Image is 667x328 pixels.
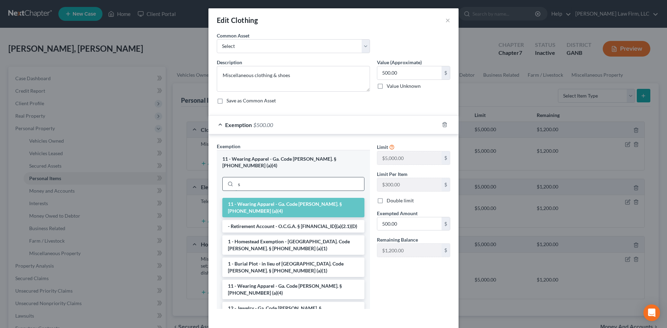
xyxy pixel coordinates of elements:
[222,235,364,255] li: 1 - Homestead Exemption - [GEOGRAPHIC_DATA]. Code [PERSON_NAME]. § [PHONE_NUMBER] (a)(1)
[222,156,364,169] div: 11 - Wearing Apparel - Ga. Code [PERSON_NAME]. § [PHONE_NUMBER] (a)(4)
[387,197,414,204] label: Double limit
[377,170,407,178] label: Limit Per Item
[442,244,450,257] div: $
[377,236,418,243] label: Remaining Balance
[222,258,364,277] li: 1 - Burial Plot - in lieu of [GEOGRAPHIC_DATA]. Code [PERSON_NAME]. § [PHONE_NUMBER] (a)(1)
[217,143,240,149] span: Exemption
[377,66,442,79] input: 0.00
[377,178,442,191] input: --
[236,177,364,191] input: Search exemption rules...
[377,244,442,257] input: --
[222,198,364,217] li: 11 - Wearing Apparel - Ga. Code [PERSON_NAME]. § [PHONE_NUMBER] (a)(4)
[445,16,450,24] button: ×
[377,144,388,150] span: Limit
[442,217,450,230] div: $
[377,151,442,165] input: --
[227,97,276,104] label: Save as Common Asset
[222,280,364,299] li: 11 - Wearing Apparel - Ga. Code [PERSON_NAME]. § [PHONE_NUMBER] (a)(4)
[377,59,422,66] label: Value (Approximate)
[643,304,660,321] div: Open Intercom Messenger
[377,217,442,230] input: 0.00
[217,32,249,39] label: Common Asset
[217,59,242,65] span: Description
[442,151,450,165] div: $
[253,121,273,128] span: $500.00
[217,15,258,25] div: Edit Clothing
[442,178,450,191] div: $
[442,66,450,79] div: $
[222,220,364,233] li: - Retirement Account - O.C.G.A. § [FINANCIAL_ID](a)(2.1)(D)
[222,302,364,321] li: 12 - Jewelry - Ga. Code [PERSON_NAME]. § [PHONE_NUMBER] (a)(5)
[377,210,418,216] span: Exempted Amount
[387,83,421,90] label: Value Unknown
[225,121,252,128] span: Exemption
